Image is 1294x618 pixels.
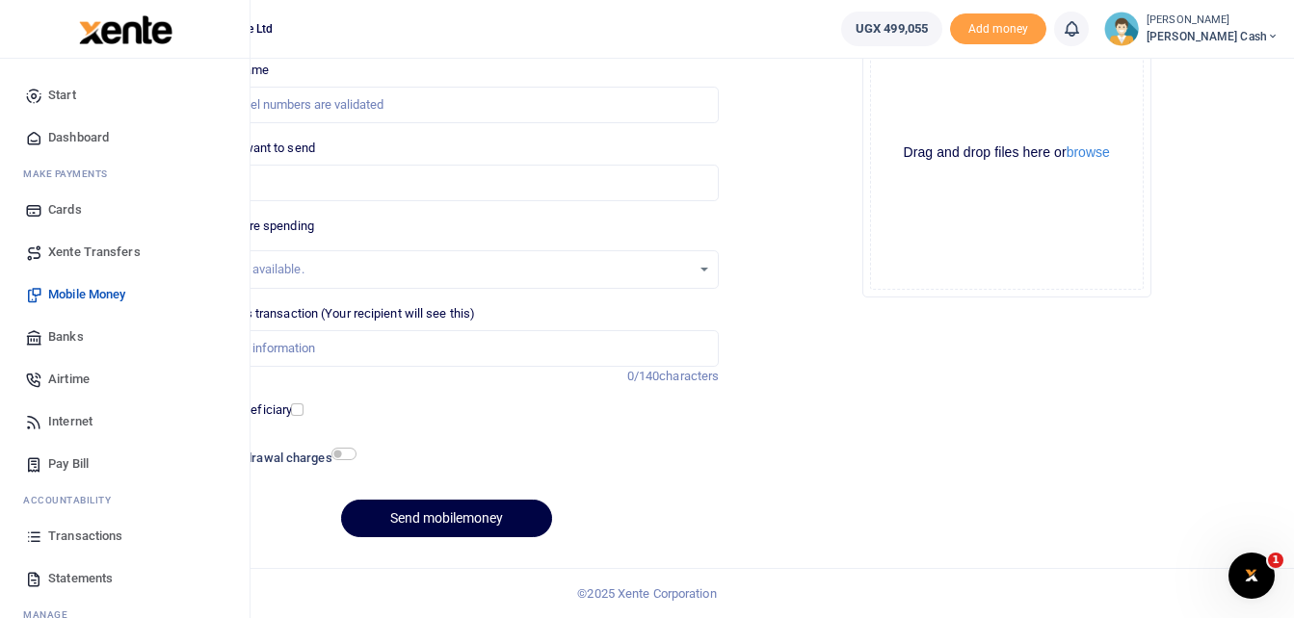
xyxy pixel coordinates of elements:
span: ake Payments [33,167,108,181]
a: logo-small logo-large logo-large [77,21,172,36]
button: Send mobilemoney [341,500,552,537]
a: Internet [15,400,234,443]
span: [PERSON_NAME] Cash [1147,28,1279,45]
a: Banks [15,316,234,358]
span: Dashboard [48,128,109,147]
span: Xente Transfers [48,243,141,262]
span: Cards [48,200,82,219]
a: Transactions [15,515,234,557]
li: M [15,159,234,189]
a: Mobile Money [15,273,234,316]
input: Enter extra information [175,330,720,367]
span: 1 [1268,553,1283,568]
a: profile-user [PERSON_NAME] [PERSON_NAME] Cash [1104,12,1279,46]
div: No options available. [190,260,692,279]
span: Internet [48,412,92,431]
span: Banks [48,327,84,347]
a: Xente Transfers [15,231,234,273]
span: Pay Bill [48,454,89,474]
a: Statements [15,557,234,600]
a: Airtime [15,358,234,400]
div: Drag and drop files here or [871,143,1143,162]
a: UGX 499,055 [841,12,942,46]
a: Dashboard [15,116,234,159]
span: Transactions [48,527,122,546]
span: UGX 499,055 [856,19,928,39]
img: logo-large [79,15,172,44]
a: Pay Bill [15,443,234,485]
iframe: Intercom live chat [1228,553,1275,599]
h6: Include withdrawal charges [177,451,348,466]
button: browse [1067,145,1110,159]
small: [PERSON_NAME] [1147,13,1279,29]
li: Ac [15,485,234,515]
input: UGX [175,165,720,201]
span: Statements [48,569,113,588]
a: Cards [15,189,234,231]
img: profile-user [1104,12,1139,46]
span: Start [48,86,76,105]
span: countability [38,493,111,507]
input: MTN & Airtel numbers are validated [175,87,720,123]
span: Add money [950,13,1046,45]
span: characters [659,369,719,383]
li: Wallet ballance [833,12,950,46]
div: File Uploader [862,9,1151,297]
label: Memo for this transaction (Your recipient will see this) [175,304,476,323]
li: Toup your wallet [950,13,1046,45]
span: 0/140 [627,369,660,383]
span: Airtime [48,370,90,389]
a: Add money [950,20,1046,35]
span: Mobile Money [48,285,125,304]
a: Start [15,74,234,116]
